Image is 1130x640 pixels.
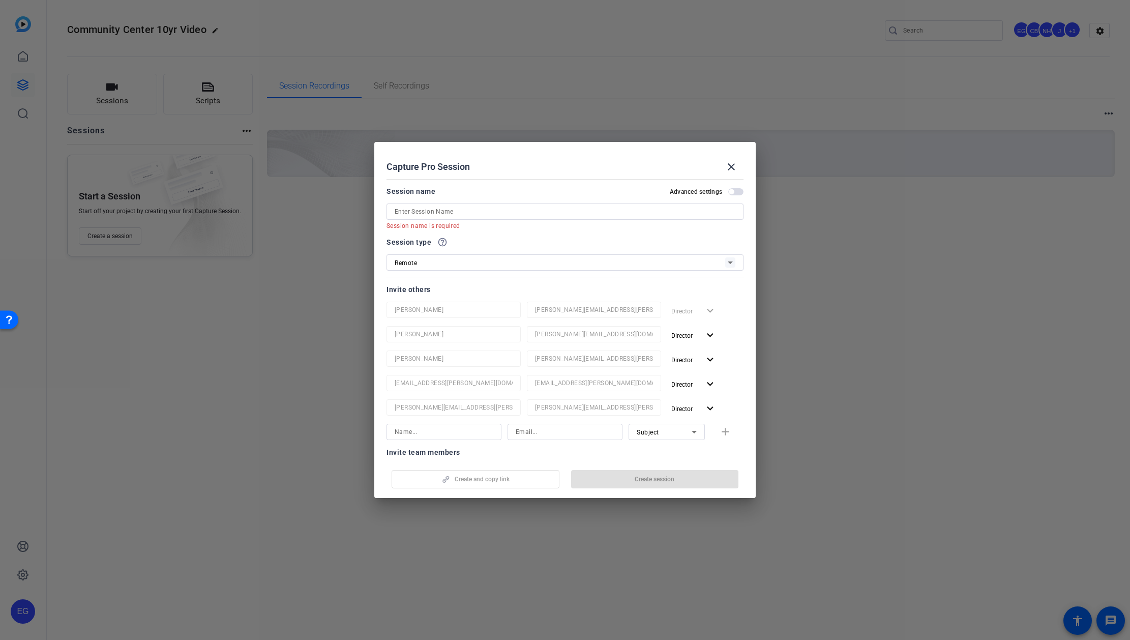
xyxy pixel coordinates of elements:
span: Director [671,381,693,388]
input: Email... [535,377,653,389]
mat-icon: expand_more [704,354,717,366]
span: Remote [395,259,417,267]
mat-icon: expand_more [704,402,717,415]
button: Director [667,375,721,393]
mat-error: Session name is required [386,220,735,231]
span: Subject [637,429,659,436]
button: Director [667,326,721,344]
input: Name... [395,377,513,389]
input: Email... [535,304,653,316]
input: Email... [535,401,653,414]
input: Enter Session Name [395,206,735,218]
input: Name... [395,401,513,414]
input: Name... [395,353,513,365]
mat-icon: expand_more [704,329,717,342]
mat-icon: close [725,161,737,173]
mat-icon: expand_more [704,378,717,391]
input: Email... [535,328,653,340]
input: Name... [395,304,513,316]
h2: Advanced settings [670,188,722,196]
span: Director [671,357,693,364]
input: Name... [395,426,493,438]
span: Director [671,332,693,339]
div: Session name [386,185,435,197]
div: Capture Pro Session [386,155,744,179]
input: Name... [395,328,513,340]
input: Email... [535,353,653,365]
button: Director [667,351,721,369]
span: Session type [386,236,431,248]
div: Invite team members [386,446,744,458]
button: Director [667,399,721,418]
input: Email... [516,426,614,438]
div: Invite others [386,283,744,296]
mat-icon: help_outline [437,237,448,247]
span: Director [671,405,693,413]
